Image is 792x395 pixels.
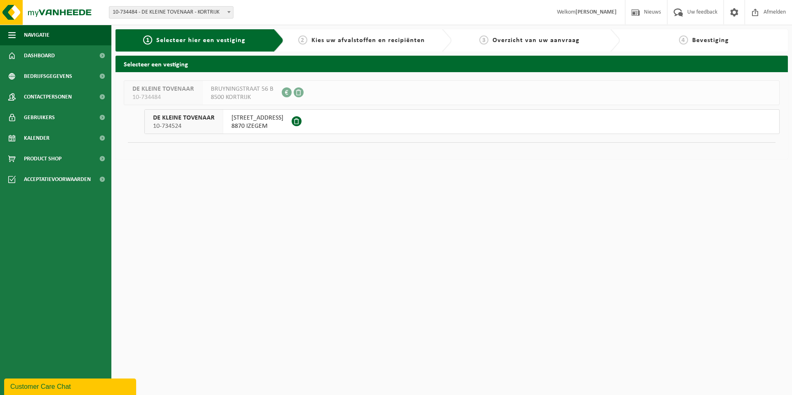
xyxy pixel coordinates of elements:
span: Overzicht van uw aanvraag [493,37,580,44]
span: [STREET_ADDRESS] [231,114,283,122]
span: 3 [479,35,488,45]
span: Gebruikers [24,107,55,128]
span: 10-734524 [153,122,214,130]
span: 4 [679,35,688,45]
span: 10-734484 [132,93,194,101]
span: Bedrijfsgegevens [24,66,72,87]
span: Product Shop [24,148,61,169]
span: 10-734484 - DE KLEINE TOVENAAR - KORTRIJK [109,6,233,19]
span: Contactpersonen [24,87,72,107]
span: Dashboard [24,45,55,66]
span: Kalender [24,128,49,148]
span: 1 [143,35,152,45]
span: DE KLEINE TOVENAAR [132,85,194,93]
span: Kies uw afvalstoffen en recipiënten [311,37,425,44]
span: 8500 KORTRIJK [211,93,273,101]
h2: Selecteer een vestiging [115,56,788,72]
span: Selecteer hier een vestiging [156,37,245,44]
span: 2 [298,35,307,45]
button: DE KLEINE TOVENAAR 10-734524 [STREET_ADDRESS]8870 IZEGEM [144,109,780,134]
span: Navigatie [24,25,49,45]
span: DE KLEINE TOVENAAR [153,114,214,122]
span: 8870 IZEGEM [231,122,283,130]
span: 10-734484 - DE KLEINE TOVENAAR - KORTRIJK [109,7,233,18]
iframe: chat widget [4,377,138,395]
strong: [PERSON_NAME] [575,9,617,15]
span: BRUYNINGSTRAAT 56 B [211,85,273,93]
span: Acceptatievoorwaarden [24,169,91,190]
span: Bevestiging [692,37,729,44]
